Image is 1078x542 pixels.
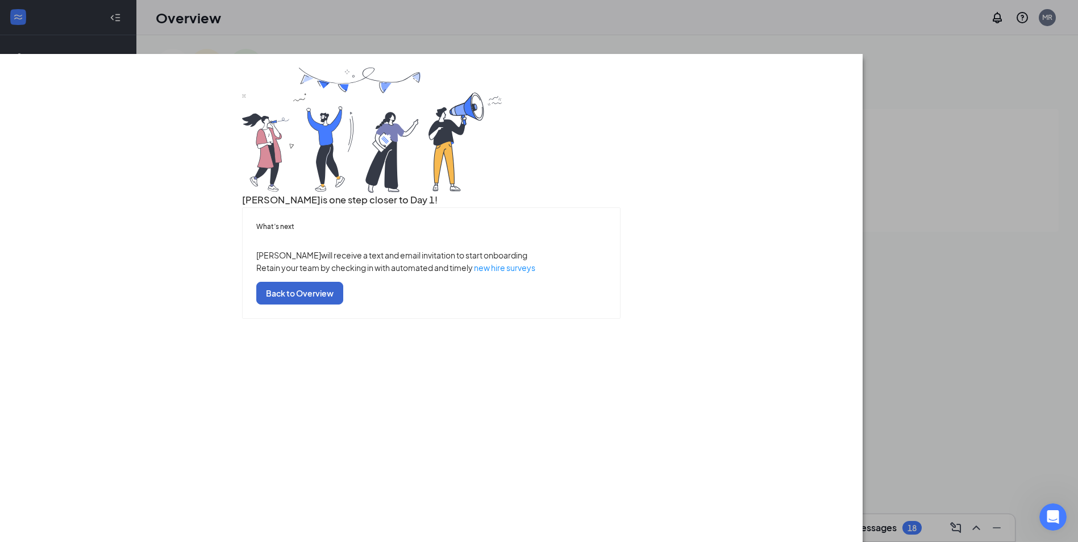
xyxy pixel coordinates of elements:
[256,249,606,261] p: [PERSON_NAME] will receive a text and email invitation to start onboarding
[256,282,343,305] button: Back to Overview
[1039,503,1067,531] iframe: Intercom live chat
[256,222,606,232] h5: What’s next
[242,193,621,207] h3: [PERSON_NAME] is one step closer to Day 1!
[256,261,606,274] p: Retain your team by checking in with automated and timely
[242,68,503,193] img: you are all set
[474,262,535,273] a: new hire surveys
